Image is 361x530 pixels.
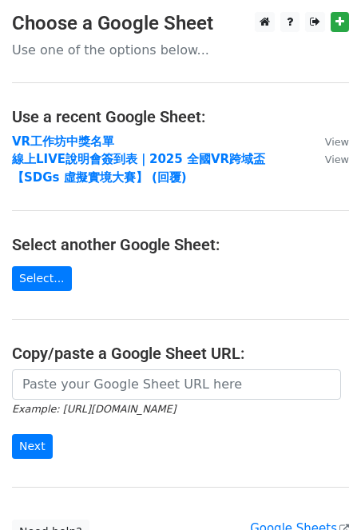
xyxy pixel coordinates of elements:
input: Next [12,434,53,459]
h3: Choose a Google Sheet [12,12,349,35]
a: 線上LIVE說明會簽到表｜2025 全國VR跨域盃【SDGs 虛擬實境大賽】 (回覆) [12,152,265,185]
a: View [309,134,349,149]
small: View [325,136,349,148]
small: Example: [URL][DOMAIN_NAME] [12,403,176,415]
a: VR工作坊中獎名單 [12,134,114,149]
p: Use one of the options below... [12,42,349,58]
small: View [325,153,349,165]
a: View [309,152,349,166]
h4: Select another Google Sheet: [12,235,349,254]
h4: Use a recent Google Sheet: [12,107,349,126]
h4: Copy/paste a Google Sheet URL: [12,344,349,363]
a: Select... [12,266,72,291]
input: Paste your Google Sheet URL here [12,369,341,400]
